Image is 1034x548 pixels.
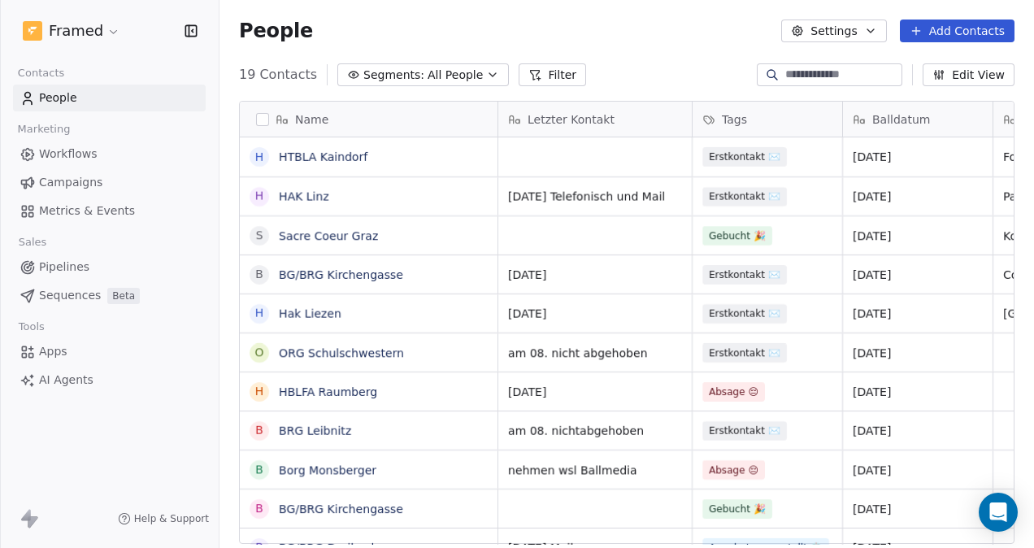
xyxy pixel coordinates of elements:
div: B [255,500,263,517]
a: BG/BRG Kirchengasse [279,268,403,281]
span: Metrics & Events [39,202,135,220]
div: Tags [693,102,842,137]
span: Erstkontakt ✉️ [702,343,787,363]
span: Letzter Kontakt [528,111,615,128]
button: Add Contacts [900,20,1014,42]
div: S [256,227,263,244]
span: Contacts [11,61,72,85]
button: Settings [781,20,886,42]
div: B [255,266,263,283]
a: Apps [13,338,206,365]
a: AI Agents [13,367,206,394]
span: Balldatum [872,111,930,128]
a: HTBLA Kaindorf [279,150,367,163]
span: [DATE] [853,345,983,361]
div: H [255,383,264,400]
span: Tools [11,315,51,339]
span: Absage 😔 [702,460,765,480]
span: Help & Support [134,512,209,525]
div: Letzter Kontakt [498,102,692,137]
span: Erstkontakt ✉️ [702,187,787,207]
a: Campaigns [13,169,206,196]
span: [DATE] [853,228,983,244]
div: H [255,188,264,205]
button: Filter [519,63,586,86]
span: Absage 😔 [702,382,765,402]
span: Beta [107,288,140,304]
span: [DATE] [853,267,983,283]
div: B [255,461,263,478]
span: am 08. nichtabgehoben [508,423,682,439]
span: [DATE] [853,501,983,517]
span: Pipelines [39,259,89,276]
span: Tags [722,111,747,128]
span: nehmen wsl Ballmedia [508,462,682,478]
a: Hak Liezen [279,307,341,320]
div: H [255,305,264,322]
span: [DATE] [853,189,983,205]
a: SequencesBeta [13,282,206,309]
span: Erstkontakt ✉️ [702,147,787,167]
span: Erstkontakt ✉️ [702,421,787,441]
span: [DATE] [853,462,983,478]
span: AI Agents [39,372,93,389]
button: Framed [20,17,124,45]
span: [DATE] [508,267,682,283]
span: [DATE] [853,423,983,439]
span: am 08. nicht abgehoben [508,345,682,361]
span: Framed [49,20,103,41]
span: All People [428,67,483,84]
div: O [254,344,263,361]
a: Help & Support [118,512,209,525]
span: [DATE] Telefonisch und Mail [508,189,682,205]
a: Pipelines [13,254,206,281]
span: Gebucht 🎉 [702,226,772,246]
span: Erstkontakt ✉️ [702,304,787,324]
a: BG/BRG Kirchengasse [279,502,403,515]
a: People [13,85,206,111]
a: Sacre Coeur Graz [279,229,378,242]
span: Marketing [11,117,77,141]
span: Erstkontakt ✉️ [702,265,787,285]
span: Apps [39,343,67,360]
span: [DATE] [508,384,682,400]
span: [DATE] [508,306,682,322]
span: [DATE] [853,149,983,165]
span: [DATE] [853,384,983,400]
span: Gebucht 🎉 [702,499,772,519]
span: Segments: [363,67,424,84]
div: Name [240,102,497,137]
button: Edit View [923,63,1014,86]
span: People [39,89,77,107]
div: H [255,149,264,166]
a: HAK Linz [279,190,329,203]
a: ORG Schulschwestern [279,346,404,359]
a: BRG Leibnitz [279,424,351,437]
span: Campaigns [39,174,102,191]
div: grid [240,137,498,545]
img: framed_logo_2.jpg [23,21,42,41]
a: Borg Monsberger [279,463,376,476]
div: Open Intercom Messenger [979,493,1018,532]
span: Workflows [39,146,98,163]
span: Sales [11,230,54,254]
span: People [239,19,313,43]
span: Name [295,111,328,128]
a: Workflows [13,141,206,167]
span: [DATE] [853,306,983,322]
span: Sequences [39,287,101,304]
div: Balldatum [843,102,993,137]
div: B [255,422,263,439]
a: HBLFA Raumberg [279,385,377,398]
a: Metrics & Events [13,198,206,224]
span: 19 Contacts [239,65,317,85]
